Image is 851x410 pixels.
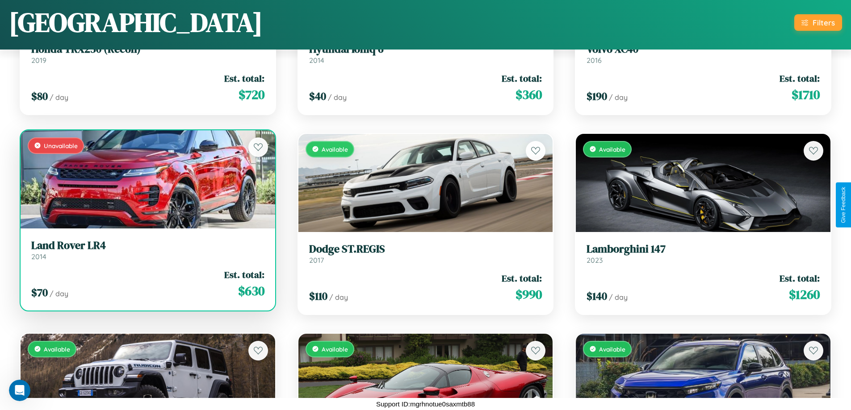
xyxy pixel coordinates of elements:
[50,93,68,102] span: / day
[224,268,264,281] span: Est. total:
[238,282,264,300] span: $ 630
[309,56,324,65] span: 2014
[609,293,628,302] span: / day
[31,239,264,252] h3: Land Rover LR4
[587,243,820,265] a: Lamborghini 1472023
[309,89,326,104] span: $ 40
[587,289,607,303] span: $ 140
[587,43,820,65] a: Volvo XC402016
[599,145,625,153] span: Available
[599,345,625,353] span: Available
[502,72,542,85] span: Est. total:
[780,72,820,85] span: Est. total:
[813,18,835,27] div: Filters
[609,93,628,102] span: / day
[587,43,820,56] h3: Volvo XC40
[31,252,46,261] span: 2014
[309,289,327,303] span: $ 110
[44,345,70,353] span: Available
[44,142,78,149] span: Unavailable
[587,89,607,104] span: $ 190
[31,56,46,65] span: 2019
[516,86,542,104] span: $ 360
[9,380,30,401] iframe: Intercom live chat
[376,398,475,410] p: Support ID: mgrhnotue0saxmtb88
[31,89,48,104] span: $ 80
[516,286,542,303] span: $ 990
[31,43,264,56] h3: Honda TRX250 (Recon)
[792,86,820,104] span: $ 1710
[239,86,264,104] span: $ 720
[309,43,542,65] a: Hyundai Ioniq 62014
[50,289,68,298] span: / day
[309,243,542,265] a: Dodge ST.REGIS2017
[780,272,820,285] span: Est. total:
[329,293,348,302] span: / day
[322,145,348,153] span: Available
[587,56,602,65] span: 2016
[322,345,348,353] span: Available
[309,256,324,265] span: 2017
[9,4,263,41] h1: [GEOGRAPHIC_DATA]
[224,72,264,85] span: Est. total:
[31,43,264,65] a: Honda TRX250 (Recon)2019
[31,285,48,300] span: $ 70
[328,93,347,102] span: / day
[31,239,264,261] a: Land Rover LR42014
[794,14,842,31] button: Filters
[840,187,847,223] div: Give Feedback
[309,243,542,256] h3: Dodge ST.REGIS
[789,286,820,303] span: $ 1260
[587,243,820,256] h3: Lamborghini 147
[587,256,603,265] span: 2023
[502,272,542,285] span: Est. total:
[309,43,542,56] h3: Hyundai Ioniq 6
